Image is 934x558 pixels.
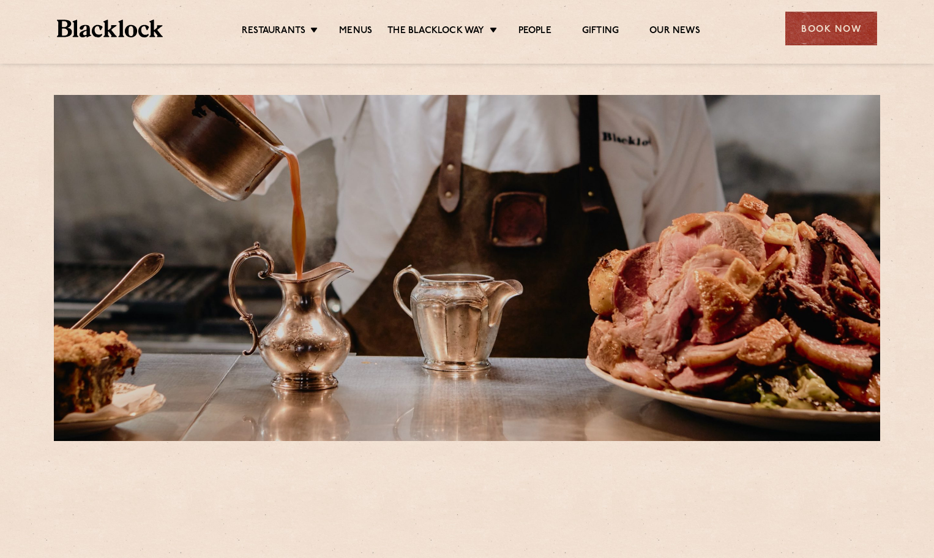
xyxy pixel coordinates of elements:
[387,25,484,39] a: The Blacklock Way
[649,25,700,39] a: Our News
[518,25,551,39] a: People
[785,12,877,45] div: Book Now
[242,25,305,39] a: Restaurants
[339,25,372,39] a: Menus
[57,20,163,37] img: BL_Textured_Logo-footer-cropped.svg
[582,25,619,39] a: Gifting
